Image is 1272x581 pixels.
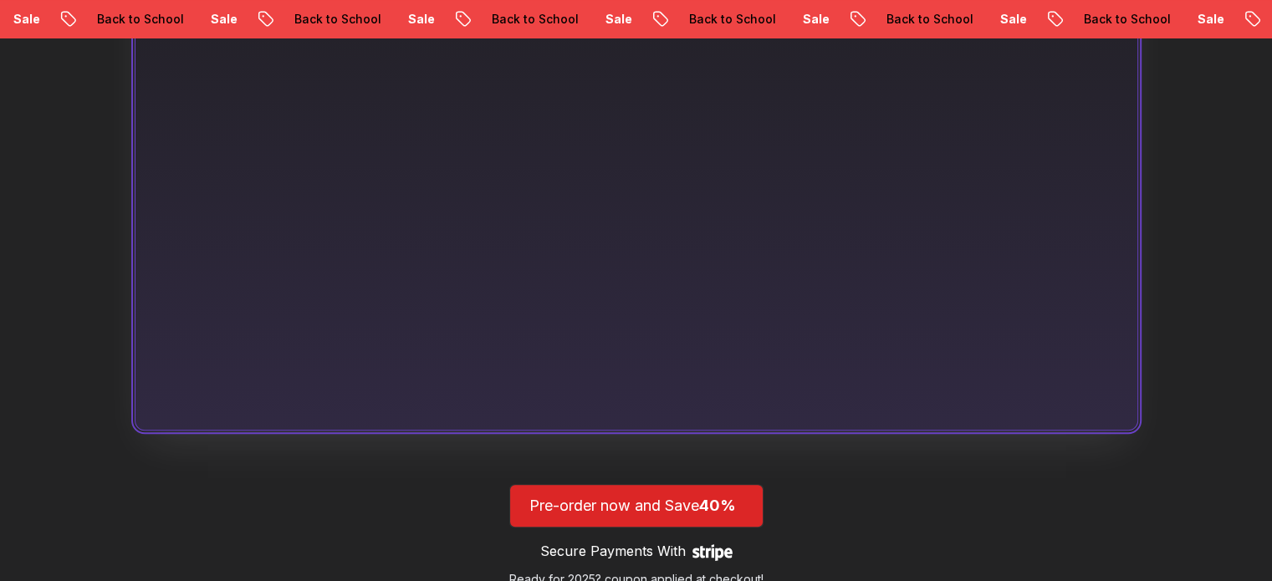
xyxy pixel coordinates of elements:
[76,11,190,28] p: Back to School
[190,11,243,28] p: Sale
[866,11,979,28] p: Back to School
[540,541,686,561] p: Secure Payments With
[471,11,585,28] p: Back to School
[273,11,387,28] p: Back to School
[529,494,743,517] p: Pre-order now and Save
[585,11,638,28] p: Sale
[387,11,441,28] p: Sale
[1063,11,1177,28] p: Back to School
[1177,11,1230,28] p: Sale
[668,11,782,28] p: Back to School
[979,11,1033,28] p: Sale
[782,11,835,28] p: Sale
[699,497,736,514] span: 40%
